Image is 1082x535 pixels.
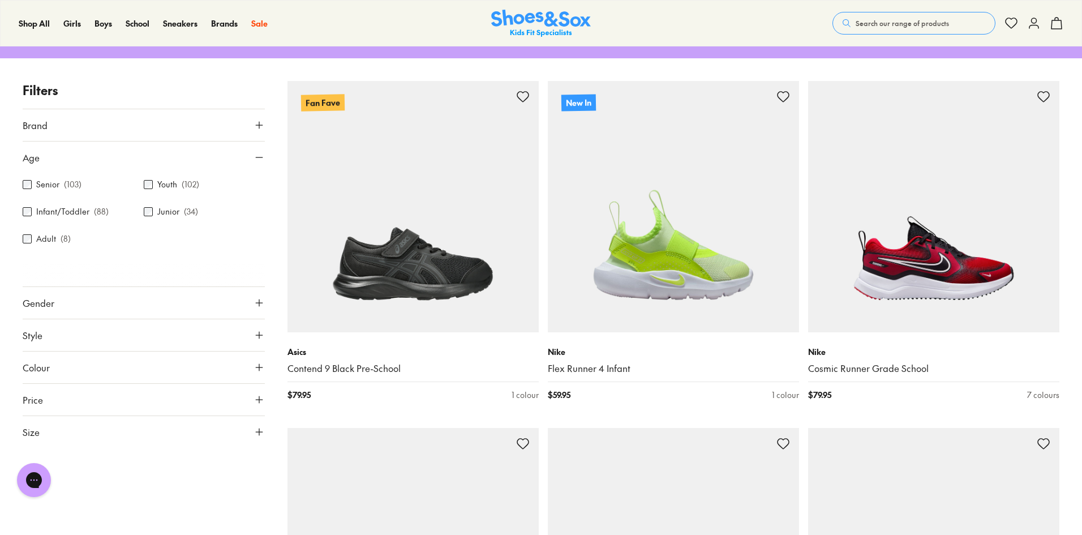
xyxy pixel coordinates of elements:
a: Sale [251,18,268,29]
button: Colour [23,352,265,383]
p: Nike [548,346,799,358]
p: ( 34 ) [184,206,198,217]
span: $ 79.95 [287,389,311,401]
span: Size [23,425,40,439]
p: New In [561,95,596,111]
a: Shop All [19,18,50,29]
span: Gender [23,296,54,310]
a: Brands [211,18,238,29]
a: Shoes & Sox [491,10,591,37]
span: Price [23,393,43,406]
button: Style [23,319,265,351]
p: ( 88 ) [94,206,109,217]
p: Fan Fave [301,95,345,111]
a: Girls [63,18,81,29]
a: School [126,18,149,29]
span: Search our range of products [856,18,949,28]
label: Junior [157,206,179,217]
p: Filters [23,81,265,100]
span: $ 59.95 [548,389,570,401]
a: Fan Fave [287,81,539,332]
button: Age [23,142,265,173]
p: ( 8 ) [61,233,71,245]
a: Cosmic Runner Grade School [808,362,1059,375]
p: Nike [808,346,1059,358]
a: Sneakers [163,18,197,29]
span: Brand [23,118,48,132]
p: ( 102 ) [182,178,199,190]
img: SNS_Logo_Responsive.svg [491,10,591,37]
button: Gender [23,287,265,319]
div: 1 colour [512,389,539,401]
a: Flex Runner 4 Infant [548,362,799,375]
span: Style [23,328,42,342]
span: Age [23,151,40,164]
button: Brand [23,109,265,141]
label: Adult [36,233,56,245]
a: Contend 9 Black Pre-School [287,362,539,375]
a: New In [548,81,799,332]
label: Youth [157,178,177,190]
a: Boys [95,18,112,29]
button: Search our range of products [832,12,995,35]
p: ( 103 ) [64,178,81,190]
span: Colour [23,361,50,374]
div: 7 colours [1027,389,1059,401]
iframe: Gorgias live chat messenger [11,459,57,501]
span: $ 79.95 [808,389,831,401]
label: Senior [36,178,59,190]
label: Infant/Toddler [36,206,89,217]
p: Asics [287,346,539,358]
button: Size [23,416,265,448]
div: 1 colour [772,389,799,401]
button: Price [23,384,265,416]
